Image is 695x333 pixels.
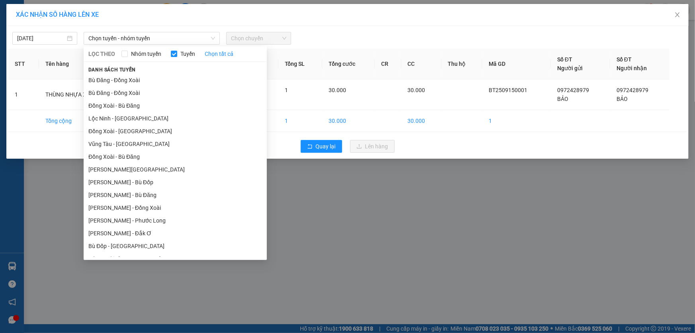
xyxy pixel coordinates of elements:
span: close [674,12,681,18]
td: 1 [482,110,551,132]
span: 1 [285,87,288,93]
th: CR [375,49,401,79]
span: Số ĐT [557,56,572,63]
span: 30.000 [329,87,346,93]
th: STT [8,49,39,79]
td: Tổng cộng [39,110,126,132]
th: Tổng cước [322,49,375,79]
th: ĐVT [151,49,185,79]
th: Tên hàng [39,49,126,79]
th: CC [401,49,442,79]
button: Close [666,4,689,26]
span: rollback [307,144,313,150]
span: BẢO [557,96,568,102]
span: down [211,36,215,41]
input: 15/09/2025 [17,34,65,43]
td: 30.000 [322,110,375,132]
th: SL [126,49,152,79]
span: 30.000 [408,87,425,93]
th: Thu hộ [442,49,483,79]
td: THÙNG NHỰA XANH [39,79,126,110]
td: Khác [151,79,185,110]
span: Quay lại [316,142,336,151]
button: rollbackQuay lại [301,140,342,153]
span: 0972428979 [557,87,589,93]
th: Ghi chú [236,49,278,79]
td: 1 [278,110,323,132]
th: Loại hàng [186,49,236,79]
span: Chọn tuyến - nhóm tuyến [88,32,215,44]
span: BẢO [617,96,628,102]
span: BT2509150001 [489,87,527,93]
span: XÁC NHẬN SỐ HÀNG LÊN XE [16,11,99,18]
th: Mã GD [482,49,551,79]
span: Chọn chuyến [231,32,286,44]
button: uploadLên hàng [350,140,395,153]
th: Tổng SL [278,49,323,79]
span: Số ĐT [617,56,632,63]
td: 1 [8,79,39,110]
span: Người gửi [557,65,583,71]
span: Người nhận [617,65,647,71]
span: 0972428979 [617,87,648,93]
span: 1 [133,91,136,98]
td: 30.000 [401,110,442,132]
